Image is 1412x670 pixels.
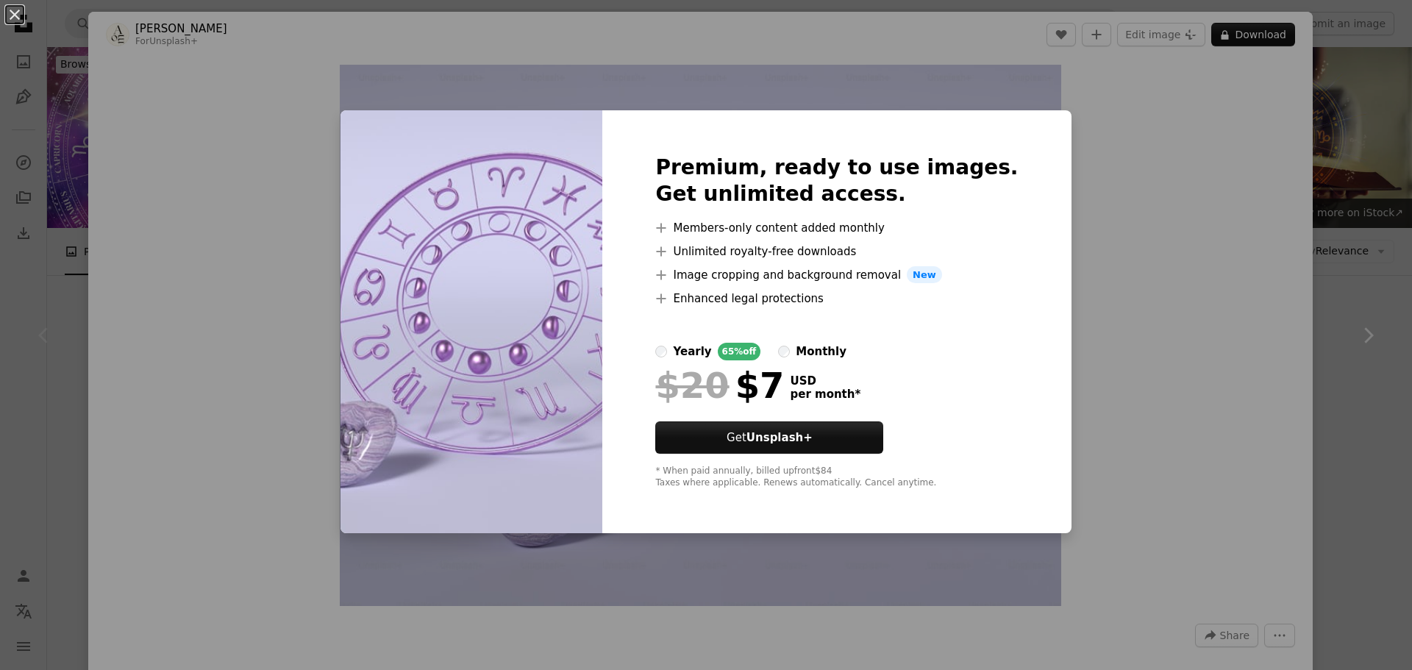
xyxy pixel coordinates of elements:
li: Image cropping and background removal [655,266,1018,284]
div: monthly [796,343,846,360]
li: Members-only content added monthly [655,219,1018,237]
span: New [907,266,942,284]
h2: Premium, ready to use images. Get unlimited access. [655,154,1018,207]
button: GetUnsplash+ [655,421,883,454]
span: per month * [790,388,860,401]
div: 65% off [718,343,761,360]
strong: Unsplash+ [746,431,813,444]
div: $7 [655,366,784,405]
li: Unlimited royalty-free downloads [655,243,1018,260]
img: premium_photo-1700740342767-9ca82d2c6eb6 [340,110,602,534]
li: Enhanced legal protections [655,290,1018,307]
input: monthly [778,346,790,357]
span: USD [790,374,860,388]
span: $20 [655,366,729,405]
div: * When paid annually, billed upfront $84 Taxes where applicable. Renews automatically. Cancel any... [655,466,1018,489]
input: yearly65%off [655,346,667,357]
div: yearly [673,343,711,360]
